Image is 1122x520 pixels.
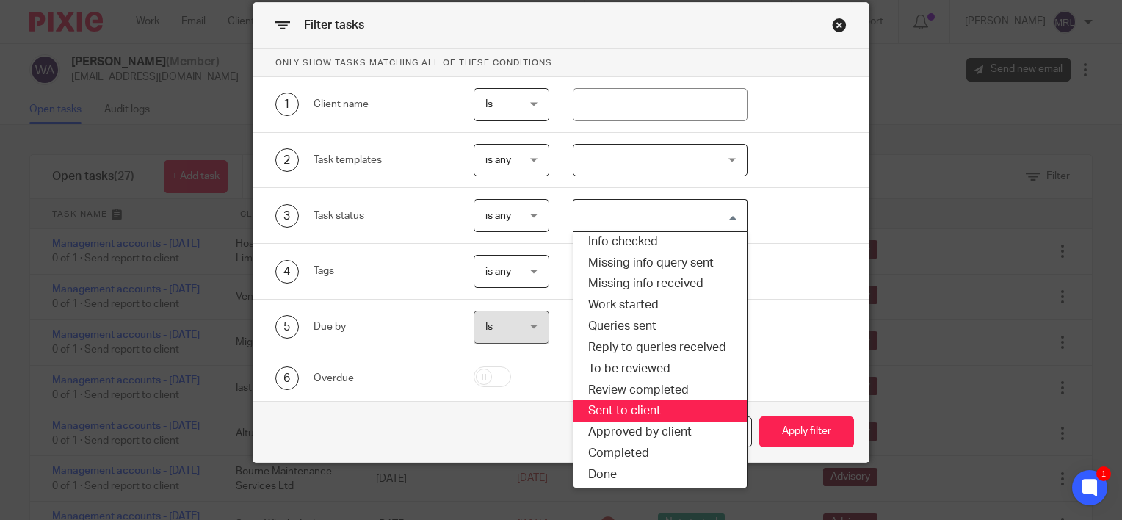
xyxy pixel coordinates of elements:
li: Work started [573,295,748,316]
li: Review completed [573,380,748,401]
p: Only show tasks matching all of these conditions [253,49,869,77]
div: Task templates [314,153,451,167]
input: Search for option [575,203,739,228]
div: 4 [275,260,299,284]
li: To be reviewed [573,358,748,380]
span: Filter tasks [304,19,364,31]
li: Info checked [573,231,748,253]
div: Task status [314,209,451,223]
li: Missing info query sent [573,253,748,274]
span: is any [485,267,511,277]
div: Close this dialog window [832,18,847,32]
li: Completed [573,443,748,464]
li: Done [573,464,748,485]
div: Due by [314,319,451,334]
div: 2 [275,148,299,172]
li: Queries sent [573,316,748,337]
button: Apply filter [759,416,854,448]
span: is any [485,155,511,165]
div: Overdue [314,371,451,386]
div: 1 [1096,466,1111,481]
div: 5 [275,315,299,339]
li: Sent to client [573,400,748,422]
div: Tags [314,264,451,278]
div: Search for option [573,199,748,232]
li: Missing info received [573,273,748,295]
span: Is [485,99,493,109]
span: is any [485,211,511,221]
li: Approved by client [573,422,748,443]
span: Is [485,322,493,332]
div: 1 [275,93,299,116]
li: Reply to queries received [573,337,748,358]
div: 3 [275,204,299,228]
div: 6 [275,366,299,390]
div: Client name [314,97,451,112]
